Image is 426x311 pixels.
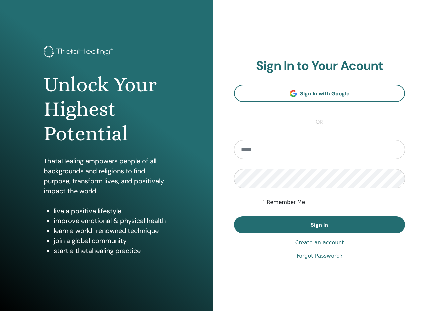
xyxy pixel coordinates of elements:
[297,252,343,260] a: Forgot Password?
[54,216,169,226] li: improve emotional & physical health
[44,72,169,146] h1: Unlock Your Highest Potential
[311,221,328,228] span: Sign In
[54,206,169,216] li: live a positive lifestyle
[54,236,169,246] li: join a global community
[234,216,405,233] button: Sign In
[295,239,344,247] a: Create an account
[267,198,305,206] label: Remember Me
[312,118,326,126] span: or
[54,246,169,256] li: start a thetahealing practice
[44,156,169,196] p: ThetaHealing empowers people of all backgrounds and religions to find purpose, transform lives, a...
[234,58,405,74] h2: Sign In to Your Acount
[260,198,405,206] div: Keep me authenticated indefinitely or until I manually logout
[234,85,405,102] a: Sign In with Google
[300,90,350,97] span: Sign In with Google
[54,226,169,236] li: learn a world-renowned technique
